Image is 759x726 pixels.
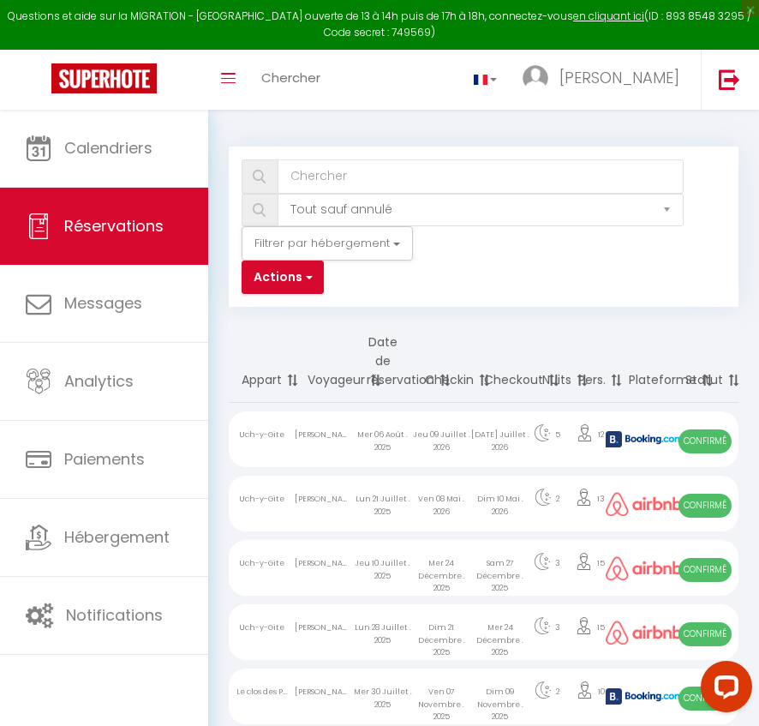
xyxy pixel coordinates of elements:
[616,320,672,403] th: Sort by channel
[510,50,701,110] a: ... [PERSON_NAME]
[66,604,163,626] span: Notifications
[242,261,324,295] button: Actions
[51,63,157,93] img: Super Booking
[261,69,320,87] span: Chercher
[412,320,470,403] th: Sort by checkin
[64,215,164,237] span: Réservations
[529,320,565,403] th: Sort by nights
[64,137,152,159] span: Calendriers
[64,292,142,314] span: Messages
[559,67,679,88] span: [PERSON_NAME]
[565,320,617,403] th: Sort by people
[523,65,548,91] img: ...
[672,320,738,403] th: Sort by status
[64,370,134,392] span: Analytics
[573,9,644,23] a: en cliquant ici
[64,448,145,470] span: Paiements
[719,69,740,90] img: logout
[687,654,759,726] iframe: LiveChat chat widget
[354,320,412,403] th: Sort by booking date
[278,159,684,194] input: Chercher
[242,226,413,261] button: Filtrer par hébergement
[295,320,353,403] th: Sort by guest
[64,526,170,548] span: Hébergement
[471,320,529,403] th: Sort by checkout
[229,320,295,403] th: Sort by rentals
[248,50,333,110] a: Chercher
